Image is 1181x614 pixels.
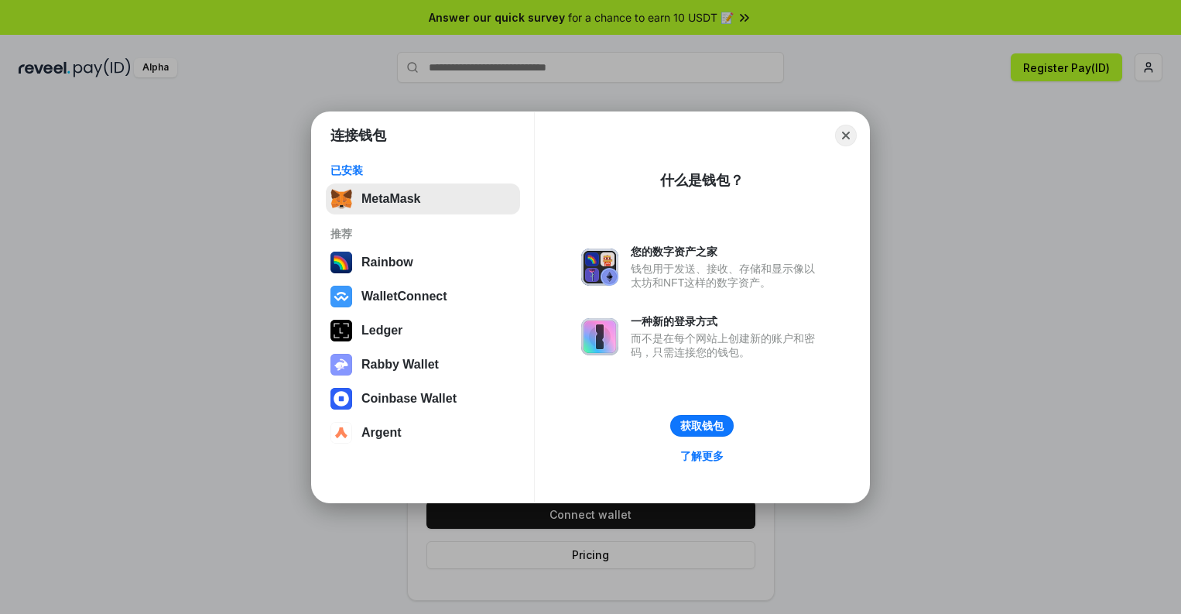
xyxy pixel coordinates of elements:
button: Argent [326,417,520,448]
img: svg+xml,%3Csvg%20xmlns%3D%22http%3A%2F%2Fwww.w3.org%2F2000%2Fsvg%22%20fill%3D%22none%22%20viewBox... [330,354,352,376]
img: svg+xml,%3Csvg%20width%3D%2228%22%20height%3D%2228%22%20viewBox%3D%220%200%2028%2028%22%20fill%3D... [330,286,352,307]
button: Rabby Wallet [326,349,520,380]
button: Ledger [326,315,520,346]
img: svg+xml,%3Csvg%20xmlns%3D%22http%3A%2F%2Fwww.w3.org%2F2000%2Fsvg%22%20width%3D%2228%22%20height%3... [330,320,352,341]
div: Rabby Wallet [361,358,439,372]
div: 什么是钱包？ [660,171,744,190]
div: MetaMask [361,192,420,206]
div: Ledger [361,324,402,338]
img: svg+xml,%3Csvg%20width%3D%2228%22%20height%3D%2228%22%20viewBox%3D%220%200%2028%2028%22%20fill%3D... [330,422,352,444]
div: 而不是在每个网站上创建新的账户和密码，只需连接您的钱包。 [631,331,823,359]
button: WalletConnect [326,281,520,312]
div: Rainbow [361,256,413,269]
div: Coinbase Wallet [361,392,457,406]
div: 钱包用于发送、接收、存储和显示像以太坊和NFT这样的数字资产。 [631,262,823,290]
button: 获取钱包 [670,415,734,437]
div: 一种新的登录方式 [631,314,823,328]
img: svg+xml,%3Csvg%20xmlns%3D%22http%3A%2F%2Fwww.w3.org%2F2000%2Fsvg%22%20fill%3D%22none%22%20viewBox... [581,249,618,286]
div: 了解更多 [680,449,724,463]
div: WalletConnect [361,290,447,304]
div: 已安装 [330,163,515,177]
button: MetaMask [326,184,520,214]
img: svg+xml,%3Csvg%20width%3D%2228%22%20height%3D%2228%22%20viewBox%3D%220%200%2028%2028%22%20fill%3D... [330,388,352,410]
button: Rainbow [326,247,520,278]
h1: 连接钱包 [330,126,386,145]
div: 获取钱包 [680,419,724,433]
div: Argent [361,426,402,440]
button: Close [835,125,857,146]
a: 了解更多 [671,446,733,466]
img: svg+xml,%3Csvg%20xmlns%3D%22http%3A%2F%2Fwww.w3.org%2F2000%2Fsvg%22%20fill%3D%22none%22%20viewBox... [581,318,618,355]
div: 推荐 [330,227,515,241]
img: svg+xml,%3Csvg%20width%3D%22120%22%20height%3D%22120%22%20viewBox%3D%220%200%20120%20120%22%20fil... [330,252,352,273]
button: Coinbase Wallet [326,383,520,414]
img: svg+xml,%3Csvg%20fill%3D%22none%22%20height%3D%2233%22%20viewBox%3D%220%200%2035%2033%22%20width%... [330,188,352,210]
div: 您的数字资产之家 [631,245,823,259]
